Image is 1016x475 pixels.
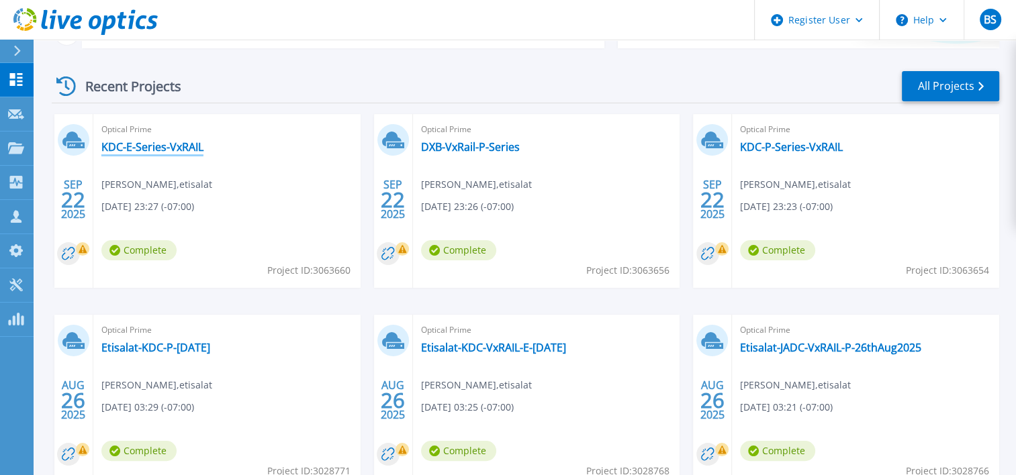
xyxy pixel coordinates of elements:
[740,323,991,337] span: Optical Prime
[60,175,86,224] div: SEP 2025
[700,376,725,425] div: AUG 2025
[984,14,997,25] span: BS
[740,441,815,461] span: Complete
[700,194,725,205] span: 22
[101,323,353,337] span: Optical Prime
[61,194,85,205] span: 22
[740,122,991,137] span: Optical Prime
[586,263,669,278] span: Project ID: 3063656
[421,323,672,337] span: Optical Prime
[421,140,520,154] a: DXB-VxRail-P-Series
[421,240,496,260] span: Complete
[421,378,532,392] span: [PERSON_NAME] , etisalat
[61,394,85,406] span: 26
[740,240,815,260] span: Complete
[740,199,833,214] span: [DATE] 23:23 (-07:00)
[700,394,725,406] span: 26
[740,378,851,392] span: [PERSON_NAME] , etisalat
[101,240,177,260] span: Complete
[101,341,210,354] a: Etisalat-KDC-P-[DATE]
[101,378,212,392] span: [PERSON_NAME] , etisalat
[101,122,353,137] span: Optical Prime
[906,263,989,278] span: Project ID: 3063654
[740,140,843,154] a: KDC-P-Series-VxRAIL
[101,400,194,415] span: [DATE] 03:29 (-07:00)
[421,400,514,415] span: [DATE] 03:25 (-07:00)
[267,263,351,278] span: Project ID: 3063660
[421,122,672,137] span: Optical Prime
[101,177,212,192] span: [PERSON_NAME] , etisalat
[421,341,566,354] a: Etisalat-KDC-VxRAIL-E-[DATE]
[52,70,199,103] div: Recent Projects
[700,175,725,224] div: SEP 2025
[421,199,514,214] span: [DATE] 23:26 (-07:00)
[60,376,86,425] div: AUG 2025
[902,71,999,101] a: All Projects
[740,341,921,354] a: Etisalat-JADC-VxRAIL-P-26thAug2025
[380,175,406,224] div: SEP 2025
[421,177,532,192] span: [PERSON_NAME] , etisalat
[101,441,177,461] span: Complete
[380,376,406,425] div: AUG 2025
[381,394,405,406] span: 26
[421,441,496,461] span: Complete
[101,140,203,154] a: KDC-E-Series-VxRAIL
[740,400,833,415] span: [DATE] 03:21 (-07:00)
[740,177,851,192] span: [PERSON_NAME] , etisalat
[101,199,194,214] span: [DATE] 23:27 (-07:00)
[381,194,405,205] span: 22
